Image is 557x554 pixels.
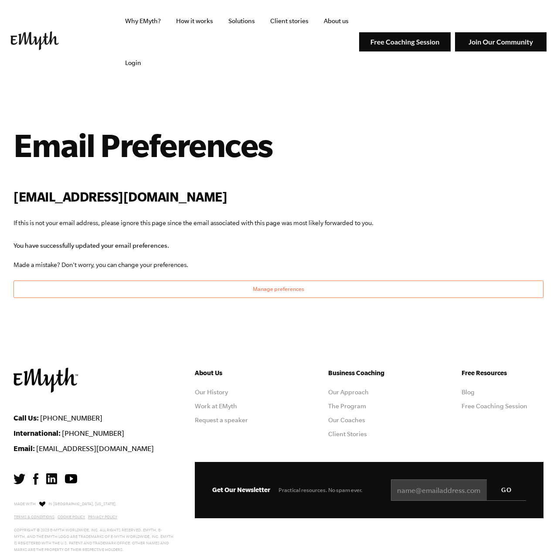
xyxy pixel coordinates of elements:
[14,188,543,206] h2: [EMAIL_ADDRESS][DOMAIN_NAME]
[328,403,366,410] a: The Program
[14,414,39,422] strong: Call Us:
[328,389,369,396] a: Our Approach
[328,368,410,378] h5: Business Coaching
[46,473,57,484] img: LinkedIn
[14,368,78,393] img: EMyth
[359,32,451,52] img: Free Coaching Session
[462,368,543,378] h5: Free Resources
[212,486,270,493] span: Get Our Newsletter
[14,515,54,519] a: Terms & Conditions
[65,474,77,483] img: YouTube
[10,31,59,50] img: EMyth
[195,403,237,410] a: Work at EMyth
[14,444,35,452] strong: Email:
[14,126,543,164] h1: Email Preferences
[14,474,25,484] img: Twitter
[487,479,526,500] input: GO
[14,242,543,249] div: You have successfully updated your email preferences.
[328,431,367,438] a: Client Stories
[58,515,85,519] a: Cookie Policy
[195,389,228,396] a: Our History
[195,368,277,378] h5: About Us
[40,414,102,422] a: [PHONE_NUMBER]
[118,42,148,84] a: Login
[88,515,117,519] a: Privacy Policy
[462,403,527,410] a: Free Coaching Session
[33,473,38,485] img: Facebook
[462,389,475,396] a: Blog
[328,417,365,424] a: Our Coaches
[391,479,526,501] input: name@emailaddress.com
[14,260,543,270] p: Made a mistake? Don't worry, you can change your preferences.
[455,32,547,52] img: Join Our Community
[39,501,45,507] img: Love
[36,445,154,452] a: [EMAIL_ADDRESS][DOMAIN_NAME]
[14,499,174,553] p: Made with in [GEOGRAPHIC_DATA], [US_STATE]. Copyright © 2025 E-Myth Worldwide, Inc. All rights re...
[14,280,543,298] button: Manage preferences
[14,429,61,437] strong: International:
[62,429,124,437] a: [PHONE_NUMBER]
[14,218,543,228] p: If this is not your email address, please ignore this page since the email associated with this p...
[278,487,363,493] span: Practical resources. No spam ever.
[195,417,248,424] a: Request a speaker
